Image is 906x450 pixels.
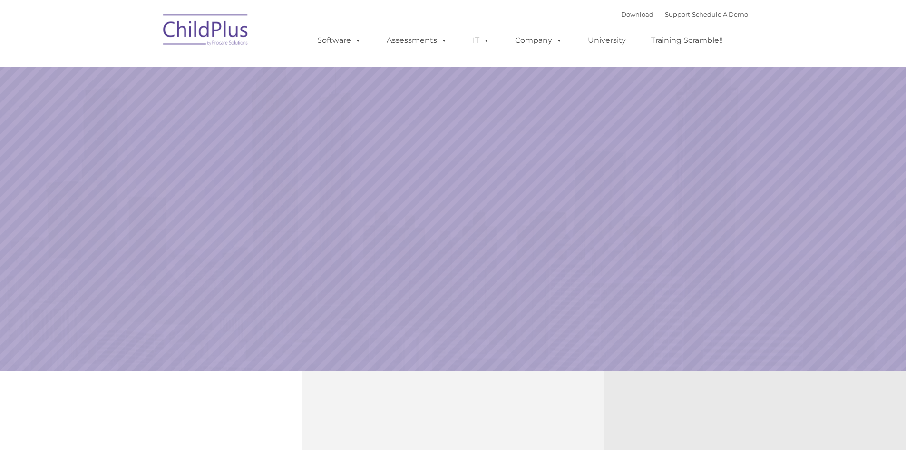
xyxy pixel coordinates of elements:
img: ChildPlus by Procare Solutions [158,8,253,55]
a: University [578,31,635,50]
a: Assessments [377,31,457,50]
a: Learn More [616,270,767,310]
a: Company [506,31,572,50]
a: Download [621,10,653,18]
a: IT [463,31,499,50]
a: Support [665,10,690,18]
a: Training Scramble!! [642,31,732,50]
a: Schedule A Demo [692,10,748,18]
font: | [621,10,748,18]
a: Software [308,31,371,50]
